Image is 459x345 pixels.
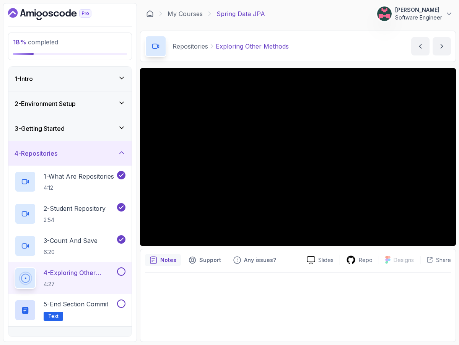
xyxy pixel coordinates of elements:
button: 5-End Section CommitText [15,299,125,321]
a: My Courses [168,9,203,18]
h3: 3 - Getting Started [15,124,65,133]
button: 3-Count And Save6:20 [15,235,125,257]
button: 1-Intro [8,67,132,91]
p: 4:12 [44,184,114,192]
h3: 2 - Environment Setup [15,99,76,108]
span: Text [48,313,59,319]
h3: 5 - Queries And Jpql [15,334,72,343]
button: Feedback button [229,254,281,266]
a: Dashboard [8,8,109,20]
span: completed [13,38,58,46]
p: Support [199,256,221,264]
p: Designs [394,256,414,264]
p: 5 - End Section Commit [44,299,108,309]
p: Any issues? [244,256,276,264]
button: 4-Exploring Other Methods4:27 [15,267,125,289]
h3: 4 - Repositories [15,149,57,158]
p: Repositories [173,42,208,51]
p: Spring Data JPA [216,9,265,18]
iframe: To enrich screen reader interactions, please activate Accessibility in Grammarly extension settings [140,68,456,246]
img: user profile image [377,7,392,21]
p: 6:20 [44,248,98,256]
a: Dashboard [146,10,154,18]
p: 3 - Count And Save [44,236,98,245]
p: Software Engineer [395,14,442,21]
button: previous content [411,37,430,55]
p: Notes [160,256,176,264]
button: next content [433,37,451,55]
p: Repo [359,256,373,264]
button: 2-Student Repository2:54 [15,203,125,225]
a: Repo [340,255,379,265]
p: 1 - What Are Repositories [44,172,114,181]
button: 4-Repositories [8,141,132,166]
span: 18 % [13,38,26,46]
button: 3-Getting Started [8,116,132,141]
p: 4 - Exploring Other Methods [44,268,116,277]
button: 1-What Are Repositories4:12 [15,171,125,192]
p: 2:54 [44,216,106,224]
h3: 1 - Intro [15,74,33,83]
p: Share [436,256,451,264]
p: Slides [318,256,334,264]
button: notes button [145,254,181,266]
p: [PERSON_NAME] [395,6,442,14]
button: 2-Environment Setup [8,91,132,116]
p: 4:27 [44,280,116,288]
p: 2 - Student Repository [44,204,106,213]
button: user profile image[PERSON_NAME]Software Engineer [377,6,453,21]
a: Slides [301,256,340,264]
button: Share [420,256,451,264]
p: Exploring Other Methods [216,42,289,51]
button: Support button [184,254,226,266]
